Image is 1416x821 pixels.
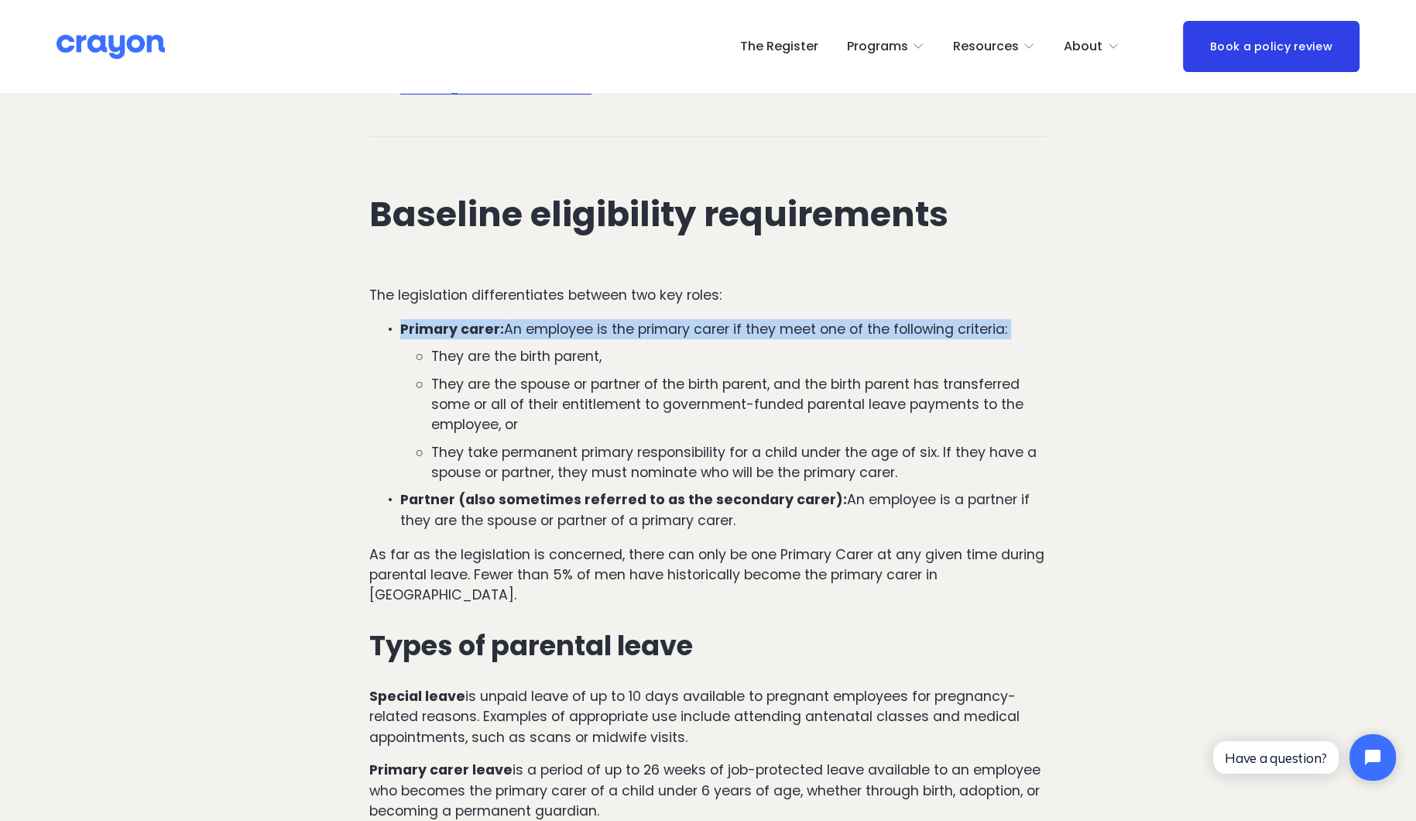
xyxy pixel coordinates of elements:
strong: Types of parental leave [369,627,693,665]
a: folder dropdown [847,34,925,59]
h2: Baseline eligibility requirements [369,195,1047,234]
iframe: Tidio Chat [1200,721,1409,794]
p: They are the birth parent, [431,346,1047,366]
a: folder dropdown [1064,34,1119,59]
p: They are the spouse or partner of the birth parent, and the birth parent has transferred some or ... [431,374,1047,435]
strong: Primary carer leave [369,761,513,779]
strong: Special leave [369,687,465,706]
a: The Register [740,34,818,59]
p: They take permanent primary responsibility for a child under the age of six. If they have a spous... [431,442,1047,483]
img: Crayon [57,33,165,60]
strong: Primary carer: [400,320,504,338]
span: Resources [953,36,1019,58]
p: The legislation differentiates between two key roles: [369,285,1047,305]
span: About [1064,36,1102,58]
a: folder dropdown [953,34,1036,59]
strong: Partner (also sometimes referred to as the secondary carer): [400,490,847,509]
p: is a period of up to 26 weeks of job-protected leave available to an employee who becomes the pri... [369,760,1047,821]
p: As far as the legislation is concerned, there can only be one Primary Carer at any given time dur... [369,544,1047,606]
a: Book a policy review [1183,21,1359,71]
p: An employee is the primary carer if they meet one of the following criteria: [400,319,1047,339]
p: is unpaid leave of up to 10 days available to pregnant employees for pregnancy-related reasons. E... [369,686,1047,747]
p: An employee is a partner if they are the spouse or partner of a primary carer. [400,490,1047,531]
span: Programs [847,36,908,58]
